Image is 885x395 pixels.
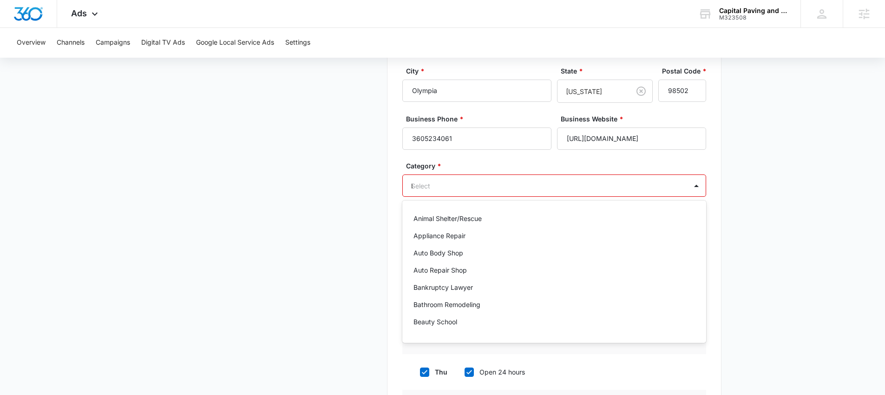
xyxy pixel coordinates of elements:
[413,282,473,292] p: Bankruptcy Lawyer
[406,66,555,76] label: City
[15,15,22,22] img: logo_orange.svg
[35,55,83,61] div: Domain Overview
[413,300,480,309] p: Bathroom Remodeling
[458,367,546,377] label: Open 24 hours
[57,28,85,58] button: Channels
[406,161,710,171] label: Category
[92,54,100,61] img: tab_keywords_by_traffic_grey.svg
[25,54,33,61] img: tab_domain_overview_orange.svg
[26,15,46,22] div: v 4.0.24
[561,114,710,124] label: Business Website
[402,127,551,150] input: Business Phone
[17,28,46,58] button: Overview
[413,231,465,241] p: Appliance Repair
[24,24,102,32] div: Domain: [DOMAIN_NAME]
[402,80,551,102] input: City
[196,28,274,58] button: Google Local Service Ads
[413,317,457,327] p: Beauty School
[719,14,787,21] div: account id
[96,28,130,58] button: Campaigns
[141,28,185,58] button: Digital TV Ads
[413,265,467,275] p: Auto Repair Shop
[634,84,649,99] button: Clear
[658,80,706,102] input: Postal Code
[103,55,157,61] div: Keywords by Traffic
[413,248,463,258] p: Auto Body Shop
[719,7,787,14] div: account name
[413,334,467,344] p: [PERSON_NAME]
[71,8,87,18] span: Ads
[561,66,656,76] label: State
[285,28,310,58] button: Settings
[557,127,706,150] input: URL
[413,214,482,223] p: Animal Shelter/Rescue
[15,24,22,32] img: website_grey.svg
[406,114,555,124] label: Business Phone
[662,66,710,76] label: Postal Code
[413,367,451,377] label: thu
